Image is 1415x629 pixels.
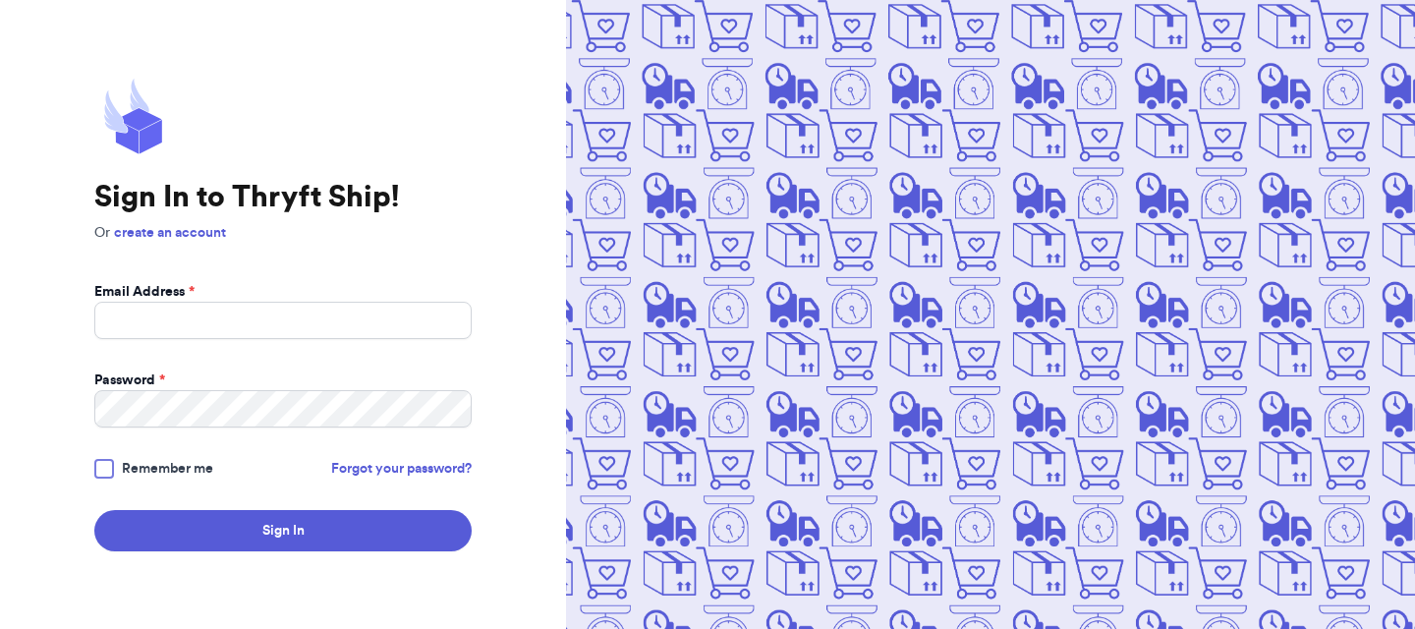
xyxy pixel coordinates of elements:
[114,226,226,240] a: create an account
[122,459,213,479] span: Remember me
[94,371,165,390] label: Password
[94,180,472,215] h1: Sign In to Thryft Ship!
[331,459,472,479] a: Forgot your password?
[94,282,195,302] label: Email Address
[94,223,472,243] p: Or
[94,510,472,551] button: Sign In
